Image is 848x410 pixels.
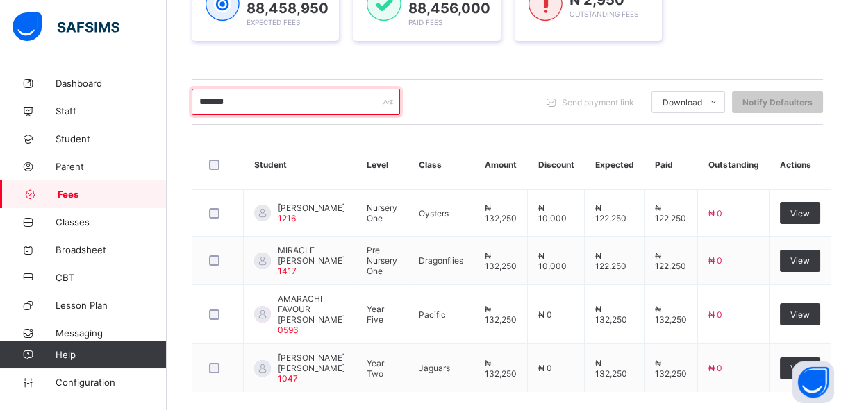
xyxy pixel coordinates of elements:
[56,133,167,144] span: Student
[790,309,810,320] span: View
[708,309,722,320] span: ₦ 0
[792,361,834,403] button: Open asap
[419,208,449,219] span: Oysters
[663,97,702,108] span: Download
[244,139,356,190] th: Student
[562,97,634,108] span: Send payment link
[742,97,813,108] span: Notify Defaulters
[645,139,698,190] th: Paid
[56,78,167,89] span: Dashboard
[485,203,517,223] span: ₦ 132,250
[278,266,297,276] span: 1417
[56,244,167,255] span: Broadsheet
[56,216,167,228] span: Classes
[278,245,345,266] span: MIRACLE [PERSON_NAME]
[58,189,167,200] span: Fees
[770,139,831,190] th: Actions
[485,358,517,379] span: ₦ 132,250
[367,203,397,223] span: Nursery One
[367,304,384,325] span: Year Five
[474,139,528,190] th: Amount
[708,255,722,266] span: ₦ 0
[698,139,770,190] th: Outstanding
[247,18,300,26] span: Expected Fees
[56,161,167,172] span: Parent
[595,358,627,379] span: ₦ 132,250
[538,250,567,271] span: ₦ 10,000
[278,293,345,325] span: AMARACHI FAVOUR [PERSON_NAME]
[56,105,167,117] span: Staff
[655,203,686,223] span: ₦ 122,250
[708,208,722,219] span: ₦ 0
[585,139,645,190] th: Expected
[56,377,166,388] span: Configuration
[367,245,397,276] span: Pre Nursery One
[595,203,626,223] span: ₦ 122,250
[595,304,627,325] span: ₦ 132,250
[419,309,446,320] span: Pacific
[790,363,810,373] span: View
[538,203,567,223] span: ₦ 10,000
[56,327,167,339] span: Messaging
[278,373,298,384] span: 1047
[278,213,296,223] span: 1216
[538,309,552,320] span: ₦ 0
[570,10,638,18] span: Outstanding Fees
[356,139,408,190] th: Level
[528,139,585,190] th: Discount
[367,358,384,379] span: Year Two
[56,300,167,311] span: Lesson Plan
[56,349,166,360] span: Help
[790,255,810,266] span: View
[538,363,552,373] span: ₦ 0
[408,18,442,26] span: Paid Fees
[419,255,463,266] span: Dragonflies
[56,272,167,283] span: CBT
[655,358,687,379] span: ₦ 132,250
[485,250,517,271] span: ₦ 132,250
[655,304,687,325] span: ₦ 132,250
[13,12,119,42] img: safsims
[278,325,298,335] span: 0596
[419,363,450,373] span: Jaguars
[278,203,345,213] span: [PERSON_NAME]
[708,363,722,373] span: ₦ 0
[278,352,345,373] span: [PERSON_NAME] [PERSON_NAME]
[408,139,474,190] th: Class
[485,304,517,325] span: ₦ 132,250
[655,250,686,271] span: ₦ 122,250
[595,250,626,271] span: ₦ 122,250
[790,208,810,219] span: View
